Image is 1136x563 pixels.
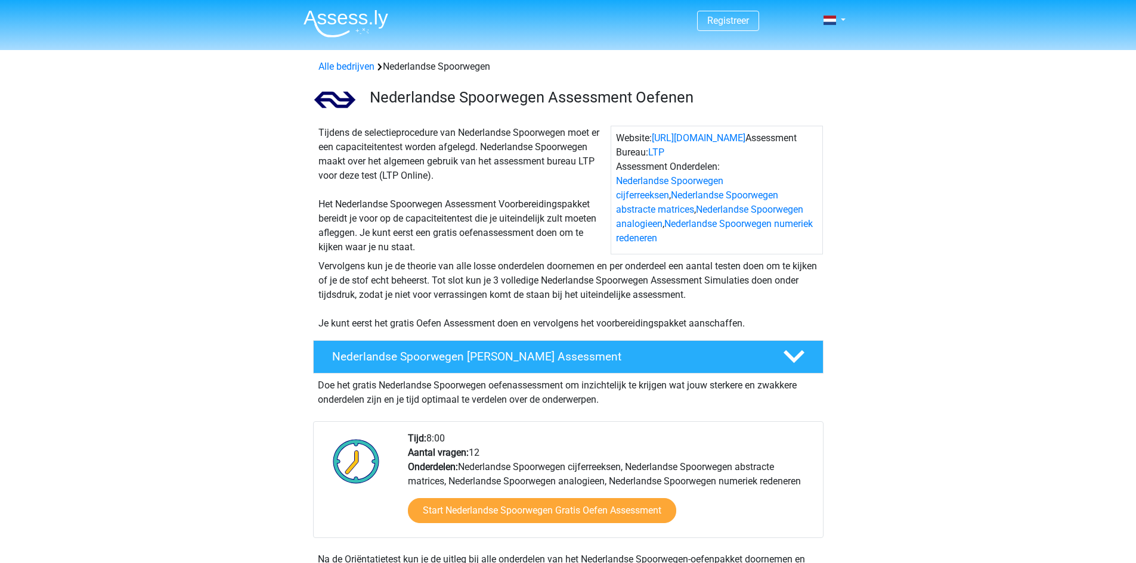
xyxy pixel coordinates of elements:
a: Start Nederlandse Spoorwegen Gratis Oefen Assessment [408,498,676,523]
a: [URL][DOMAIN_NAME] [652,132,745,144]
a: Nederlandse Spoorwegen abstracte matrices [616,189,778,215]
a: LTP [648,147,664,158]
div: Website: Assessment Bureau: Assessment Onderdelen: , , , [611,126,823,254]
div: 8:00 12 Nederlandse Spoorwegen cijferreeksen, Nederlandse Spoorwegen abstracte matrices, Nederlan... [399,431,822,537]
h3: Nederlandse Spoorwegen Assessment Oefenen [370,88,814,107]
a: Nederlandse Spoorwegen analogieen [616,204,803,229]
a: Nederlandse Spoorwegen numeriek redeneren [616,218,813,244]
a: Nederlandse Spoorwegen [PERSON_NAME] Assessment [308,340,828,374]
img: Assessly [304,10,388,38]
b: Tijd: [408,433,426,444]
div: Doe het gratis Nederlandse Spoorwegen oefenassessment om inzichtelijk te krijgen wat jouw sterker... [313,374,824,407]
a: Alle bedrijven [318,61,374,72]
a: Nederlandse Spoorwegen cijferreeksen [616,175,723,201]
div: Tijdens de selectieprocedure van Nederlandse Spoorwegen moet er een capaciteitentest worden afgel... [314,126,611,254]
b: Aantal vragen: [408,447,469,458]
div: Vervolgens kun je de theorie van alle losse onderdelen doornemen en per onderdeel een aantal test... [314,259,823,331]
div: Nederlandse Spoorwegen [314,60,823,74]
b: Onderdelen: [408,461,458,472]
h4: Nederlandse Spoorwegen [PERSON_NAME] Assessment [332,350,764,363]
a: Registreer [707,15,749,26]
img: Klok [326,431,386,491]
